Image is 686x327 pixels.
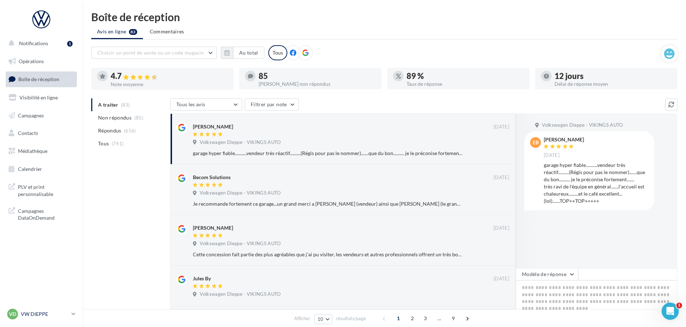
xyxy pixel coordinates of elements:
span: 9 [448,313,459,324]
span: 10 [317,316,324,322]
div: Je recommande fortement ce garage...un grand merci a [PERSON_NAME] (vendeur) ainsi que [PERSON_NA... [193,200,463,207]
span: [DATE] [493,124,509,130]
div: Cette concession fait partie des plus agréables que j'ai pu visiter, les vendeurs et autres profe... [193,251,463,258]
button: Choisir un point de vente ou un code magasin [91,47,217,59]
a: Visibilité en ligne [4,90,78,105]
div: [PERSON_NAME] [193,123,233,130]
span: Tous les avis [176,101,205,107]
span: (85) [134,115,143,121]
span: [DATE] [544,152,560,159]
span: Opérations [19,58,44,64]
span: 1 [676,303,682,308]
button: Au total [221,47,264,59]
a: Médiathèque [4,144,78,159]
span: Contacts [18,130,38,136]
button: Tous les avis [170,98,242,111]
a: PLV et print personnalisable [4,179,78,200]
span: Non répondus [98,114,131,121]
button: Modèle de réponse [516,268,578,280]
span: Volkswagen Dieppe - VIKINGS AUTO [200,190,281,196]
a: VD VW DIEPPE [6,307,77,321]
a: Opérations [4,54,78,69]
span: résultats/page [336,315,366,322]
a: Calendrier [4,162,78,177]
div: 4.7 [111,72,228,80]
span: Volkswagen Dieppe - VIKINGS AUTO [542,122,623,129]
div: Tous [268,45,287,60]
div: 89 % [407,72,524,80]
div: Note moyenne [111,82,228,87]
span: VD [9,310,16,318]
div: Délai de réponse moyen [555,81,672,87]
span: Volkswagen Dieppe - VIKINGS AUTO [200,139,281,146]
span: Tous [98,140,109,147]
div: 12 jours [555,72,672,80]
span: (741) [112,141,124,146]
span: Volkswagen Dieppe - VIKINGS AUTO [200,291,281,298]
div: garage hyper fiable...........vendeur très réactif..........(Régis pour pas le nommer).......que ... [544,162,649,205]
p: VW DIEPPE [21,310,69,318]
span: 2 [407,313,418,324]
span: Notifications [19,40,48,46]
span: Campagnes [18,112,44,118]
span: Visibilité en ligne [19,94,58,101]
div: [PERSON_NAME] [193,224,233,232]
div: Taux de réponse [407,81,524,87]
span: [DATE] [493,276,509,282]
span: ... [434,313,445,324]
span: 1 [393,313,404,324]
div: garage hyper fiable...........vendeur très réactif..........(Régis pour pas le nommer).......que ... [193,150,463,157]
span: Campagnes DataOnDemand [18,206,74,221]
button: Au total [233,47,264,59]
span: 3 [420,313,431,324]
button: Notifications 1 [4,36,75,51]
div: Becom Solutions [193,174,231,181]
iframe: Intercom live chat [662,303,679,320]
span: Volkswagen Dieppe - VIKINGS AUTO [200,240,281,247]
span: Boîte de réception [18,76,59,82]
a: Boîte de réception [4,71,78,87]
span: Répondus [98,127,121,134]
span: [DATE] [493,225,509,232]
a: Campagnes DataOnDemand [4,203,78,224]
div: [PERSON_NAME] non répondus [259,81,376,87]
a: Contacts [4,126,78,141]
span: EB [533,139,539,146]
span: (656) [124,128,136,134]
span: [DATE] [493,174,509,181]
span: Choisir un point de vente ou un code magasin [97,50,204,56]
button: 10 [314,314,333,324]
span: PLV et print personnalisable [18,182,74,197]
span: Commentaires [150,28,184,34]
div: 1 [67,41,73,47]
div: 85 [259,72,376,80]
button: Filtrer par note [245,98,299,111]
span: Calendrier [18,166,42,172]
div: [PERSON_NAME] [544,137,584,142]
span: Médiathèque [18,148,47,154]
div: Boîte de réception [91,11,677,22]
span: Afficher [294,315,310,322]
a: Campagnes [4,108,78,123]
div: Jules By [193,275,211,282]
